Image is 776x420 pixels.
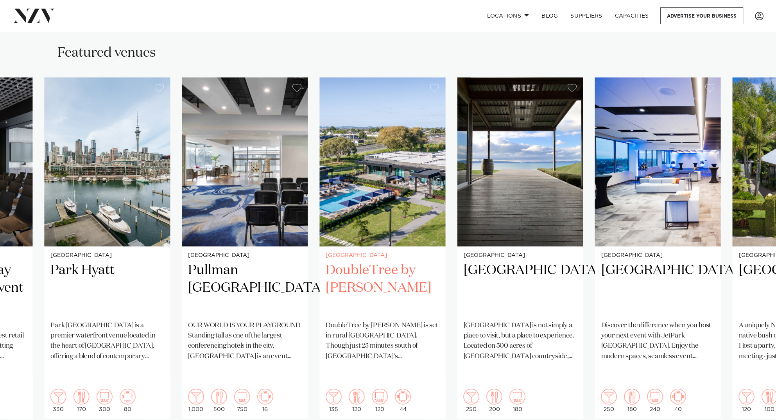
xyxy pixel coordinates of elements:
[486,389,502,404] img: dining.png
[457,77,583,418] a: [GEOGRAPHIC_DATA] [GEOGRAPHIC_DATA] [GEOGRAPHIC_DATA] is not simply a place to visit, but a place...
[372,389,387,412] div: 120
[50,262,164,314] h2: Park Hyatt
[326,389,341,404] img: cocktail.png
[349,389,364,404] img: dining.png
[326,321,439,362] p: DoubleTree by [PERSON_NAME] is set in rural [GEOGRAPHIC_DATA]. Though just 25 minutes south of [G...
[601,389,616,412] div: 250
[535,7,564,24] a: BLOG
[57,44,156,62] h2: Featured venues
[463,253,577,258] small: [GEOGRAPHIC_DATA]
[120,389,135,404] img: meeting.png
[486,389,502,412] div: 200
[44,77,170,418] a: [GEOGRAPHIC_DATA] Park Hyatt Park [GEOGRAPHIC_DATA] is a premier waterfront venue located in the ...
[211,389,227,412] div: 500
[463,262,577,314] h2: [GEOGRAPHIC_DATA]
[188,262,301,314] h2: Pullman [GEOGRAPHIC_DATA]
[601,253,714,258] small: [GEOGRAPHIC_DATA]
[97,389,112,404] img: theatre.png
[463,321,577,362] p: [GEOGRAPHIC_DATA] is not simply a place to visit, but a place to experience. Located on 500 acres...
[463,389,479,412] div: 250
[120,389,135,412] div: 80
[319,77,445,418] swiper-slide: 18 / 26
[50,321,164,362] p: Park [GEOGRAPHIC_DATA] is a premier waterfront venue located in the heart of [GEOGRAPHIC_DATA], o...
[670,389,686,412] div: 40
[50,389,66,412] div: 330
[97,389,112,412] div: 300
[609,7,655,24] a: Capacities
[73,389,89,412] div: 170
[50,253,164,258] small: [GEOGRAPHIC_DATA]
[463,389,479,404] img: cocktail.png
[50,389,66,404] img: cocktail.png
[738,389,754,412] div: 120
[234,389,250,412] div: 750
[44,77,170,418] swiper-slide: 16 / 26
[601,262,714,314] h2: [GEOGRAPHIC_DATA]
[395,389,410,412] div: 44
[188,389,204,412] div: 1,000
[647,389,663,412] div: 240
[564,7,608,24] a: SUPPLIERS
[457,77,583,418] swiper-slide: 19 / 26
[595,77,720,418] a: [GEOGRAPHIC_DATA] [GEOGRAPHIC_DATA] Discover the difference when you host your next event with Je...
[509,389,525,404] img: theatre.png
[349,389,364,412] div: 120
[372,389,387,404] img: theatre.png
[601,321,714,362] p: Discover the difference when you host your next event with JetPark [GEOGRAPHIC_DATA]. Enjoy the m...
[395,389,410,404] img: meeting.png
[738,389,754,404] img: cocktail.png
[624,389,640,412] div: 180
[188,253,301,258] small: [GEOGRAPHIC_DATA]
[211,389,227,404] img: dining.png
[601,389,616,404] img: cocktail.png
[326,253,439,258] small: [GEOGRAPHIC_DATA]
[234,389,250,404] img: theatre.png
[509,389,525,412] div: 180
[257,389,273,412] div: 16
[624,389,640,404] img: dining.png
[595,77,720,418] swiper-slide: 20 / 26
[257,389,273,404] img: meeting.png
[73,389,89,404] img: dining.png
[182,77,308,418] a: [GEOGRAPHIC_DATA] Pullman [GEOGRAPHIC_DATA] OUR WORLD IS YOUR PLAYGROUND Standing tall as one of ...
[480,7,535,24] a: Locations
[182,77,308,418] swiper-slide: 17 / 26
[319,77,445,418] a: [GEOGRAPHIC_DATA] DoubleTree by [PERSON_NAME] DoubleTree by [PERSON_NAME] is set in rural [GEOGRA...
[647,389,663,404] img: theatre.png
[326,389,341,412] div: 135
[670,389,686,404] img: meeting.png
[326,262,439,314] h2: DoubleTree by [PERSON_NAME]
[13,9,55,23] img: nzv-logo.png
[188,321,301,362] p: OUR WORLD IS YOUR PLAYGROUND Standing tall as one of the largest conferencing hotels in the city,...
[660,7,743,24] a: Advertise your business
[188,389,204,404] img: cocktail.png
